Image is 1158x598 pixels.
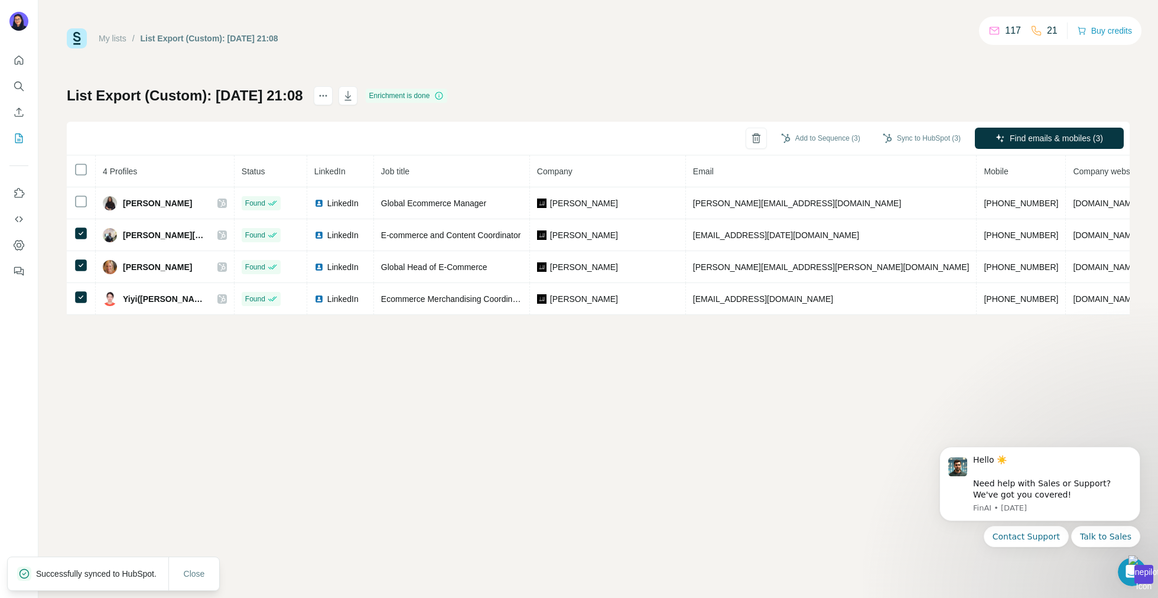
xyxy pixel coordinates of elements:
span: [PERSON_NAME][DATE] [123,229,206,241]
button: Find emails & mobiles (3) [975,128,1124,149]
span: Found [245,262,265,272]
span: LinkedIn [327,229,359,241]
span: [DOMAIN_NAME] [1073,230,1139,240]
span: Status [242,167,265,176]
img: LinkedIn logo [314,230,324,240]
span: [PERSON_NAME] [550,229,618,241]
span: Close [184,568,205,580]
img: Avatar [103,292,117,306]
span: Find emails & mobiles (3) [1010,132,1103,144]
span: Job title [381,167,409,176]
span: [PHONE_NUMBER] [984,230,1058,240]
span: [DOMAIN_NAME] [1073,262,1139,272]
button: actions [314,86,333,105]
button: Use Surfe on LinkedIn [9,183,28,204]
img: company-logo [537,262,547,272]
span: LinkedIn [327,197,359,209]
p: 21 [1047,24,1058,38]
span: [PERSON_NAME][EMAIL_ADDRESS][PERSON_NAME][DOMAIN_NAME] [693,262,970,272]
img: Surfe Logo [67,28,87,48]
span: [PERSON_NAME] [550,293,618,305]
span: Global Ecommerce Manager [381,199,486,208]
img: company-logo [537,199,547,208]
span: [PHONE_NUMBER] [984,262,1058,272]
h1: List Export (Custom): [DATE] 21:08 [67,86,303,105]
img: Avatar [9,12,28,31]
img: Avatar [103,260,117,274]
img: LinkedIn logo [314,199,324,208]
span: 4 Profiles [103,167,137,176]
iframe: Intercom notifications message [922,433,1158,592]
img: company-logo [537,294,547,304]
button: Add to Sequence (3) [773,129,868,147]
span: [PERSON_NAME] [123,261,192,273]
p: 117 [1005,24,1021,38]
span: Mobile [984,167,1008,176]
button: Quick start [9,50,28,71]
span: [PERSON_NAME][EMAIL_ADDRESS][DOMAIN_NAME] [693,199,901,208]
span: Found [245,198,265,209]
img: LinkedIn logo [314,294,324,304]
span: [DOMAIN_NAME] [1073,294,1139,304]
span: [EMAIL_ADDRESS][DOMAIN_NAME] [693,294,833,304]
button: Enrich CSV [9,102,28,123]
img: Avatar [103,228,117,242]
span: LinkedIn [327,293,359,305]
span: [PHONE_NUMBER] [984,294,1058,304]
span: [PERSON_NAME] [550,197,618,209]
p: Successfully synced to HubSpot. [36,568,166,580]
div: Enrichment is done [366,89,448,103]
button: Close [175,563,213,584]
button: Dashboard [9,235,28,256]
span: [PERSON_NAME] [550,261,618,273]
span: LinkedIn [327,261,359,273]
span: Company website [1073,167,1139,176]
li: / [132,32,135,44]
button: Search [9,76,28,97]
button: Use Surfe API [9,209,28,230]
div: List Export (Custom): [DATE] 21:08 [141,32,278,44]
span: Global Head of E-Commerce [381,262,487,272]
button: Buy credits [1077,22,1132,39]
span: [DOMAIN_NAME] [1073,199,1139,208]
img: Avatar [103,196,117,210]
span: Yiyi([PERSON_NAME] [123,293,206,305]
span: [PHONE_NUMBER] [984,199,1058,208]
button: Sync to HubSpot (3) [874,129,969,147]
span: Ecommerce Merchandising Coordinator [381,294,527,304]
span: Found [245,294,265,304]
span: LinkedIn [314,167,346,176]
span: [PERSON_NAME] [123,197,192,209]
iframe: Intercom live chat [1118,558,1146,586]
a: My lists [99,34,126,43]
img: LinkedIn logo [314,262,324,272]
span: Company [537,167,573,176]
span: [EMAIL_ADDRESS][DATE][DOMAIN_NAME] [693,230,859,240]
span: Found [245,230,265,240]
span: Email [693,167,714,176]
button: My lists [9,128,28,149]
img: company-logo [537,230,547,240]
button: Feedback [9,261,28,282]
span: E-commerce and Content Coordinator [381,230,521,240]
